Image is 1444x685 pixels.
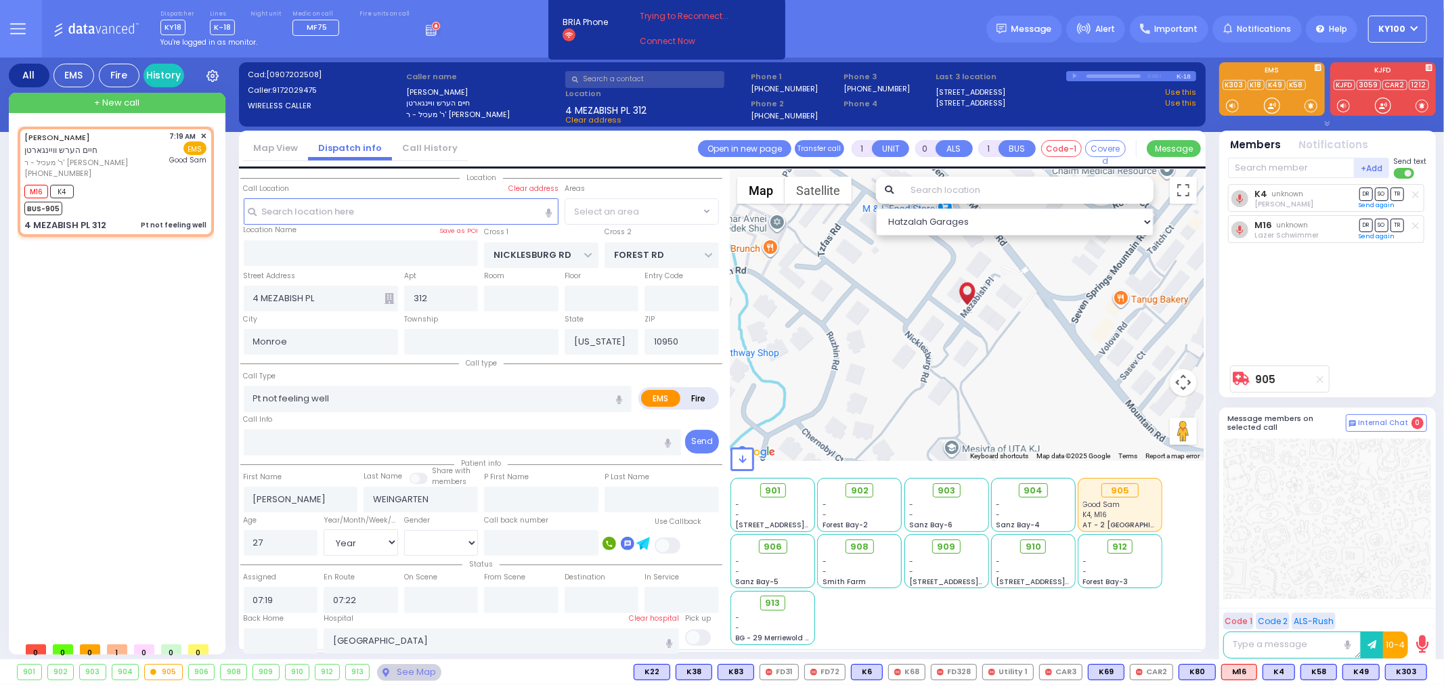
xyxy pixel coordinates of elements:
div: BLS [634,664,670,680]
label: Room [484,271,504,282]
span: [STREET_ADDRESS][PERSON_NAME] [736,520,864,530]
label: P Last Name [605,472,649,483]
span: 901 [765,484,781,498]
button: Internal Chat 0 [1346,414,1427,432]
label: Pick up [685,613,711,624]
span: Lazer Schwimmer [1254,230,1319,240]
span: ר' מעכיל - ר' [PERSON_NAME] [24,157,165,169]
div: CHAIM HERSH WEINGARTEN [955,275,979,315]
div: Fire [99,64,139,87]
span: 0 [53,644,73,655]
label: WIRELESS CALLER [248,100,402,112]
div: M16 [1221,664,1257,680]
label: Fire units on call [359,10,410,18]
label: Save as POI [439,226,478,236]
div: K80 [1179,664,1216,680]
label: Caller: [248,85,402,96]
button: UNIT [872,140,909,157]
div: 909 [253,665,279,680]
button: ALS [936,140,973,157]
label: Clear address [508,183,559,194]
button: Members [1231,137,1282,153]
span: Select an area [574,205,639,219]
span: Message [1011,22,1052,36]
span: 0 [26,644,46,655]
label: Cross 1 [484,227,508,238]
button: BUS [999,140,1036,157]
button: Toggle fullscreen view [1170,177,1197,204]
span: 913 [766,596,781,610]
span: - [909,567,913,577]
label: Last Name [364,471,402,482]
button: Code-1 [1041,140,1082,157]
label: [PHONE_NUMBER] [751,83,818,93]
button: Code 1 [1223,613,1254,629]
span: AT - 2 [GEOGRAPHIC_DATA] [1083,520,1183,530]
h5: Message members on selected call [1228,414,1346,432]
div: 906 [189,665,215,680]
button: +Add [1355,158,1390,178]
div: K-18 [1177,71,1196,81]
div: Utility 1 [982,664,1034,680]
button: Show street map [737,177,785,204]
label: EMS [1219,67,1325,76]
input: Search a contact [565,71,724,88]
label: State [565,314,584,325]
span: Phone 3 [844,71,932,83]
label: ZIP [644,314,655,325]
span: Good Sam [169,155,206,165]
span: EMS [183,141,206,155]
span: 0 [161,644,181,655]
div: CAR2 [1130,664,1173,680]
label: Entry Code [644,271,683,282]
div: K303 [1385,664,1427,680]
span: - [736,567,740,577]
span: [STREET_ADDRESS][PERSON_NAME] [909,577,1037,587]
a: K58 [1287,80,1306,90]
span: - [736,500,740,510]
button: 10-4 [1383,632,1408,659]
div: 904 [112,665,139,680]
span: - [996,556,1000,567]
a: Call History [392,141,468,154]
label: Fire [680,390,718,407]
div: BLS [1088,664,1124,680]
label: Assigned [244,572,277,583]
span: ✕ [200,131,206,142]
label: From Scene [484,572,525,583]
span: [PHONE_NUMBER] [24,168,91,179]
div: ALS [1221,664,1257,680]
a: History [144,64,184,87]
div: FD72 [804,664,846,680]
span: - [823,567,827,577]
label: P First Name [484,472,529,483]
span: Phone 2 [751,98,839,110]
span: Phone 1 [751,71,839,83]
span: BRIA Phone [563,16,608,28]
a: 1212 [1409,80,1429,90]
span: MF75 [307,22,327,32]
div: K69 [1088,664,1124,680]
span: unknown [1272,189,1304,199]
span: - [736,613,740,623]
span: Good Sam [1083,500,1120,510]
a: CAR2 [1382,80,1407,90]
button: Covered [1085,140,1126,157]
label: Cad: [248,69,402,81]
label: Medic on call [292,10,344,18]
label: EMS [641,390,680,407]
span: BG - 29 Merriewold S. [736,633,812,643]
span: TR [1391,219,1404,231]
span: Help [1329,23,1347,35]
span: 0 [80,644,100,655]
span: Send text [1394,156,1427,167]
div: 902 [48,665,74,680]
img: Google [734,443,779,461]
button: Code 2 [1256,613,1290,629]
span: [0907202508] [266,69,322,80]
span: - [996,567,1000,577]
span: + New call [94,96,139,110]
span: Sanz Bay-4 [996,520,1040,530]
span: Phone 4 [844,98,932,110]
span: Call type [459,358,504,368]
